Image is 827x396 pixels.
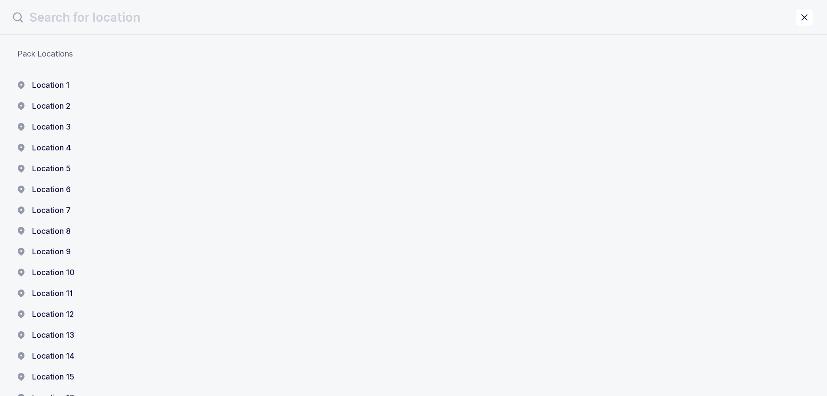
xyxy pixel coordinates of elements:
[17,351,75,361] button: Location 14
[17,372,74,382] button: Location 15
[17,122,71,132] button: Location 3
[17,143,71,153] button: Location 4
[17,309,74,319] button: Location 12
[17,184,71,195] button: Location 6
[17,80,69,90] button: Location 1
[17,163,71,174] button: Location 5
[17,101,70,111] button: Location 2
[10,7,796,28] input: Search for location
[17,267,75,278] button: Location 10
[17,49,810,59] div: Pack Locations
[17,205,71,216] button: Location 7
[796,9,813,26] button: close drawer
[17,226,71,236] button: Location 8
[17,246,71,257] button: Location 9
[17,288,73,299] button: Location 11
[17,330,74,340] button: Location 13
